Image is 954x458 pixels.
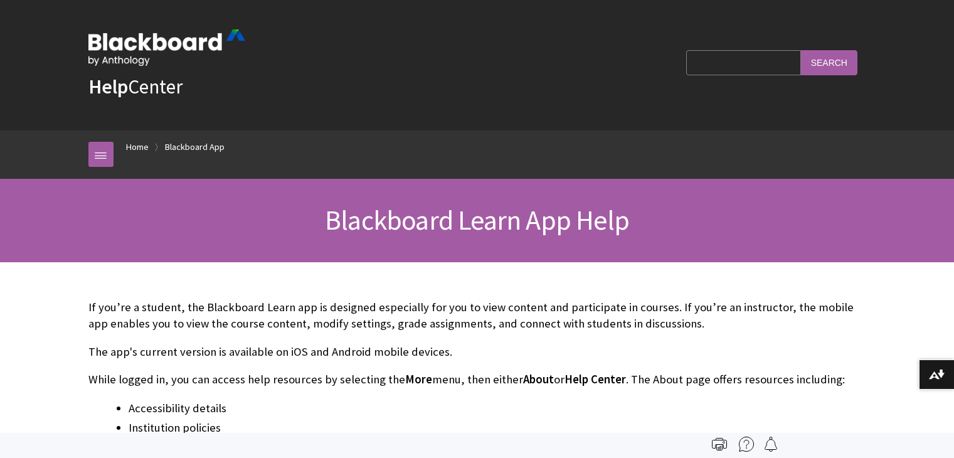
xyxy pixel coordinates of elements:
li: Institution policies [129,419,866,437]
img: Follow this page [763,437,778,452]
p: If you’re a student, the Blackboard Learn app is designed especially for you to view content and ... [88,299,866,332]
span: Blackboard Learn App Help [325,203,629,237]
span: Help Center [564,372,626,386]
a: Home [126,139,149,155]
a: HelpCenter [88,74,183,99]
span: More [405,372,432,386]
li: Accessibility details [129,400,866,417]
input: Search [801,50,857,75]
span: About [523,372,554,386]
p: The app's current version is available on iOS and Android mobile devices. [88,344,866,360]
strong: Help [88,74,128,99]
a: Blackboard App [165,139,225,155]
img: Blackboard by Anthology [88,29,245,66]
p: While logged in, you can access help resources by selecting the menu, then either or . The About ... [88,371,866,388]
img: More help [739,437,754,452]
img: Print [712,437,727,452]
